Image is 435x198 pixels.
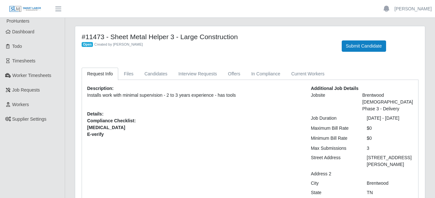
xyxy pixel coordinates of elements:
div: $0 [362,125,418,132]
span: Todo [12,44,22,49]
a: In Compliance [246,68,286,80]
div: Minimum Bill Rate [306,135,362,142]
span: Supplier Settings [12,116,47,122]
a: Files [118,68,139,80]
div: Brentwood [DEMOGRAPHIC_DATA] Phase 3 - Delivery [357,92,418,112]
p: Installs work with minimal supervision - 2 to 3 years experience - has tools [87,92,301,99]
span: Workers [12,102,29,107]
div: Street Address [306,154,362,168]
div: Address 2 [306,170,362,177]
img: SLM Logo [9,5,41,13]
b: Additional Job Details [311,86,359,91]
div: [DATE] - [DATE] [362,115,418,122]
span: Worker Timesheets [12,73,51,78]
a: Request Info [82,68,118,80]
div: TN [362,189,418,196]
div: $0 [362,135,418,142]
span: E-verify [87,131,301,138]
a: Current Workers [286,68,330,80]
span: ProHunters [6,18,29,24]
h4: #11473 - Sheet Metal Helper 3 - Large Construction [82,33,332,41]
div: 3 [362,145,418,152]
a: [PERSON_NAME] [395,5,432,12]
div: City [306,180,362,187]
b: Description: [87,86,114,91]
a: Candidates [139,68,173,80]
button: Submit Candidate [342,40,386,52]
div: [STREET_ADDRESS][PERSON_NAME] [362,154,418,168]
b: Details: [87,111,104,116]
b: Compliance Checklist: [87,118,136,123]
span: Dashboard [12,29,35,34]
div: Brentwood [362,180,418,187]
span: Job Requests [12,87,40,93]
div: Max Submissions [306,145,362,152]
div: State [306,189,362,196]
a: Offers [223,68,246,80]
span: Timesheets [12,58,36,63]
a: Interview Requests [173,68,223,80]
div: Jobsite [306,92,358,112]
div: Job Duration [306,115,362,122]
div: Maximum Bill Rate [306,125,362,132]
span: Open [82,42,93,47]
span: Created by [PERSON_NAME] [94,42,143,46]
span: [MEDICAL_DATA] [87,124,301,131]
